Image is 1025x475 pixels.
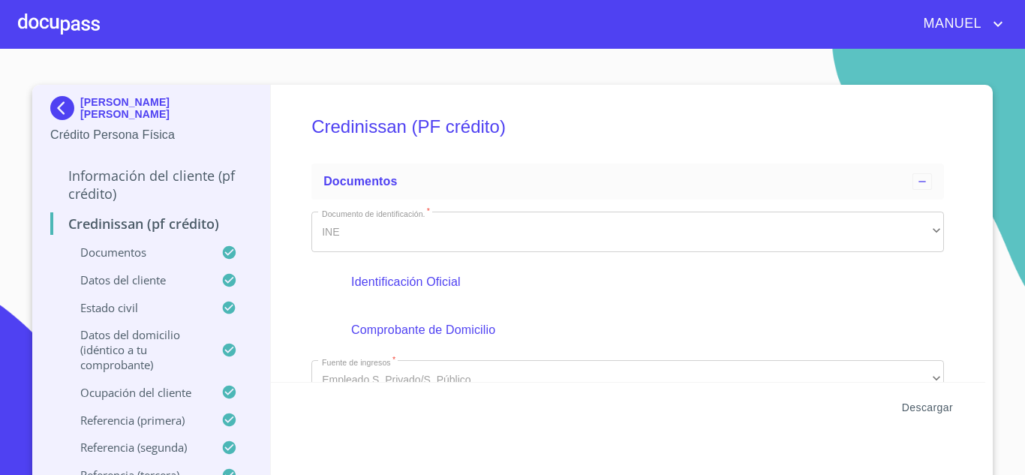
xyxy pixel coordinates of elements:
div: [PERSON_NAME] [PERSON_NAME] [50,96,252,126]
p: Documentos [50,245,221,260]
p: Estado civil [50,300,221,315]
p: Referencia (primera) [50,413,221,428]
button: account of current user [912,12,1007,36]
p: Datos del domicilio (idéntico a tu comprobante) [50,327,221,372]
p: Identificación Oficial [351,273,904,291]
span: Documentos [323,175,397,188]
p: [PERSON_NAME] [PERSON_NAME] [80,96,252,120]
h5: Credinissan (PF crédito) [311,96,944,158]
button: Descargar [896,394,959,422]
p: Datos del cliente [50,272,221,287]
p: Referencia (segunda) [50,440,221,455]
p: Ocupación del Cliente [50,385,221,400]
span: MANUEL [912,12,989,36]
p: Información del cliente (PF crédito) [50,167,252,203]
p: Credinissan (PF crédito) [50,215,252,233]
div: Documentos [311,164,944,200]
div: Empleado S. Privado/S. Público [311,360,944,401]
img: Docupass spot blue [50,96,80,120]
p: Comprobante de Domicilio [351,321,904,339]
div: INE [311,212,944,252]
span: Descargar [902,398,953,417]
p: Crédito Persona Física [50,126,252,144]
